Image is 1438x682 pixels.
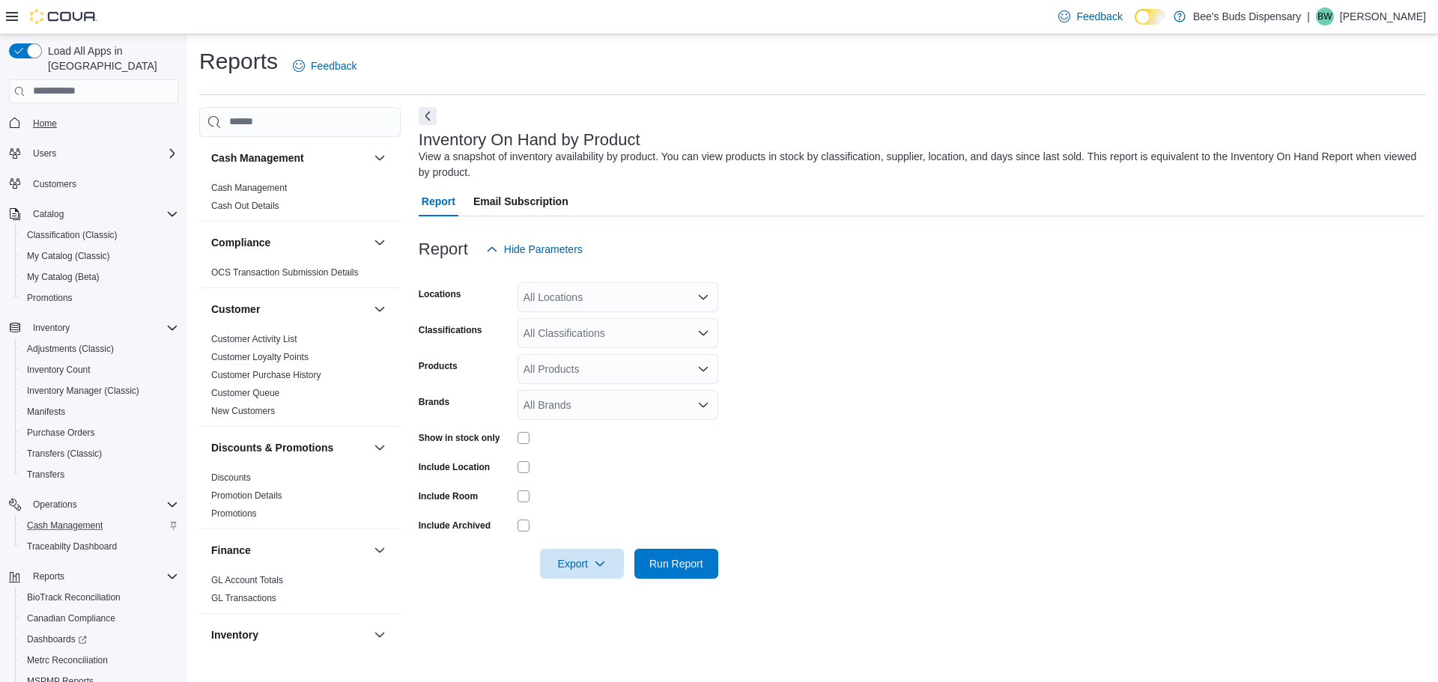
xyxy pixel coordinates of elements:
a: OCS Transaction Submission Details [211,267,359,278]
span: Email Subscription [473,186,568,216]
label: Show in stock only [419,432,500,444]
span: Cash Out Details [211,200,279,212]
a: Inventory Count [21,361,97,379]
button: Users [3,143,184,164]
span: Inventory Manager (Classic) [27,385,139,397]
span: Report [422,186,455,216]
a: Customer Activity List [211,334,297,344]
a: New Customers [211,406,275,416]
span: Export [549,549,615,579]
button: Inventory [211,627,368,642]
span: Reports [33,570,64,582]
p: | [1307,7,1310,25]
span: Canadian Compliance [27,612,115,624]
a: My Catalog (Classic) [21,247,116,265]
span: Promotions [211,508,257,520]
span: Discounts [211,472,251,484]
span: Manifests [27,406,65,418]
span: Reports [27,567,178,585]
span: Adjustments (Classic) [27,343,114,355]
button: My Catalog (Classic) [15,246,184,267]
span: Promotions [21,289,178,307]
label: Locations [419,288,461,300]
span: Inventory Manager (Classic) [21,382,178,400]
a: Manifests [21,403,71,421]
span: Customer Queue [211,387,279,399]
a: Promotions [21,289,79,307]
button: Catalog [3,204,184,225]
button: Customer [371,300,389,318]
span: Customers [27,174,178,193]
span: Transfers [21,466,178,484]
span: Customer Activity List [211,333,297,345]
h3: Compliance [211,235,270,250]
a: Dashboards [21,630,93,648]
span: Users [27,144,178,162]
button: Compliance [211,235,368,250]
a: Traceabilty Dashboard [21,538,123,555]
span: Cash Management [27,520,103,532]
button: Catalog [27,205,70,223]
span: Dashboards [27,633,87,645]
span: Feedback [311,58,357,73]
button: Discounts & Promotions [371,439,389,457]
span: Promotion Details [211,490,282,502]
button: Finance [211,543,368,558]
span: Catalog [33,208,64,220]
button: Reports [3,566,184,587]
span: My Catalog (Classic) [21,247,178,265]
span: Customer Loyalty Points [211,351,309,363]
span: BW [1317,7,1332,25]
span: Adjustments (Classic) [21,340,178,358]
button: Transfers [15,464,184,485]
button: Inventory Manager (Classic) [15,380,184,401]
span: BioTrack Reconciliation [21,588,178,606]
span: My Catalog (Classic) [27,250,110,262]
button: Home [3,112,184,134]
h3: Finance [211,543,251,558]
button: Manifests [15,401,184,422]
button: Inventory [3,317,184,338]
span: Cash Management [21,517,178,535]
span: Load All Apps in [GEOGRAPHIC_DATA] [42,43,178,73]
span: Operations [27,496,178,514]
div: Compliance [199,264,401,287]
button: Inventory Count [15,359,184,380]
span: Dashboards [21,630,178,648]
a: Canadian Compliance [21,609,121,627]
a: Cash Management [21,517,109,535]
button: Operations [27,496,83,514]
button: Customer [211,302,368,317]
span: Cash Management [211,182,287,194]
button: Open list of options [697,399,709,411]
button: Inventory [371,626,389,644]
span: Classification (Classic) [27,229,118,241]
span: My Catalog (Beta) [21,268,178,286]
h3: Inventory On Hand by Product [419,131,640,149]
a: Purchase Orders [21,424,101,442]
a: Classification (Classic) [21,226,124,244]
div: Discounts & Promotions [199,469,401,529]
span: Home [27,114,178,133]
span: Classification (Classic) [21,226,178,244]
a: Promotions [211,508,257,519]
span: Users [33,147,56,159]
button: Export [540,549,624,579]
a: Transfers [21,466,70,484]
h3: Customer [211,302,260,317]
a: Adjustments (Classic) [21,340,120,358]
a: BioTrack Reconciliation [21,588,127,606]
span: Catalog [27,205,178,223]
span: Canadian Compliance [21,609,178,627]
span: Feedback [1076,9,1122,24]
span: Purchase Orders [21,424,178,442]
span: Transfers (Classic) [27,448,102,460]
span: Manifests [21,403,178,421]
a: Customer Queue [211,388,279,398]
span: Purchase Orders [27,427,95,439]
button: My Catalog (Beta) [15,267,184,287]
button: Customers [3,173,184,195]
span: Inventory [33,322,70,334]
div: Bow Wilson [1316,7,1334,25]
span: Transfers [27,469,64,481]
